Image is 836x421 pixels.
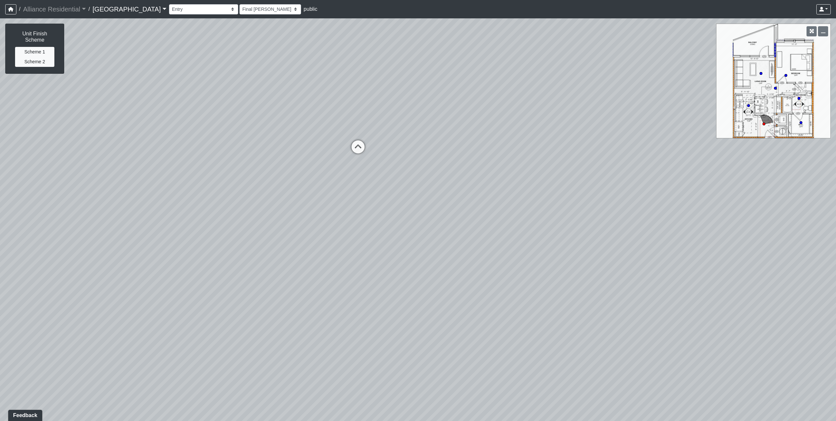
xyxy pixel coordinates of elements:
button: Scheme 1 [15,47,54,57]
a: [GEOGRAPHIC_DATA] [93,3,166,16]
a: Alliance Residential [23,3,86,16]
span: / [16,3,23,16]
button: Scheme 2 [15,57,54,67]
h6: Unit Finish Scheme [12,30,57,43]
iframe: Ybug feedback widget [5,408,44,421]
span: / [86,3,92,16]
span: public [304,6,317,12]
